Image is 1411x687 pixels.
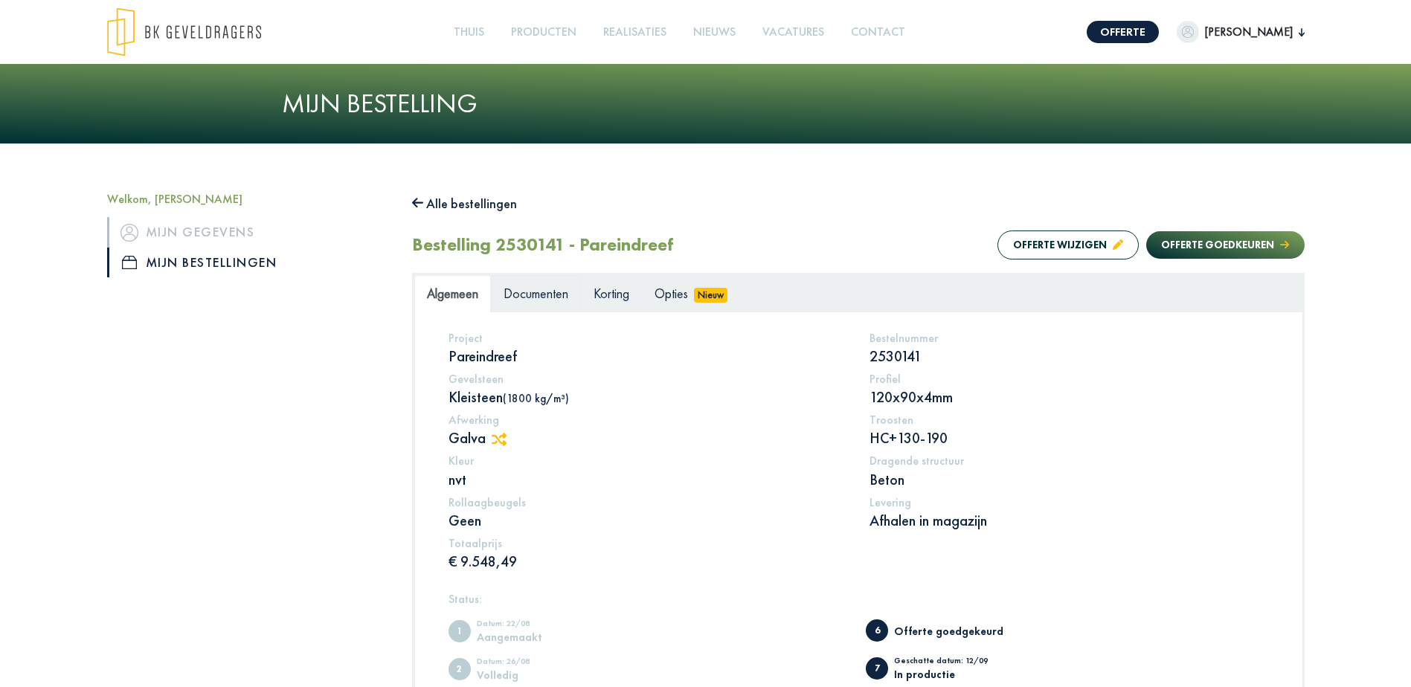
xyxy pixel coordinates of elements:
[870,346,1269,366] p: 2530141
[146,220,255,244] font: Mijn gegevens
[107,7,261,57] img: logo
[1146,231,1304,259] button: Offerte goedkeuren
[997,230,1139,259] button: Offerte wijzigen
[694,288,728,303] span: Nieuw
[894,668,1017,680] div: In productie
[449,387,848,407] p: Kleisteen
[597,16,672,49] a: Realisaties
[1199,23,1299,41] span: [PERSON_NAME]
[107,192,390,206] h5: Welkom, [PERSON_NAME]
[870,387,1269,407] p: 120x90x4mm
[870,331,1269,345] h5: Bestelnummer
[866,619,888,642] span: Offerte goedgekeurd
[477,657,600,669] div: Datum: 26/08
[756,16,830,49] a: Vacatures
[894,657,1017,668] div: Geschatte datum: 12/09
[477,669,600,680] div: Volledig
[870,428,1269,448] p: HC+130-190
[449,511,848,530] p: Geen
[449,428,486,448] font: Galva
[870,413,1269,427] h5: Troosten
[146,251,277,274] font: Mijn bestellingen
[412,192,518,216] button: Alle bestellingen
[1177,21,1305,43] button: [PERSON_NAME]
[477,631,600,642] div: Aangemaakt
[504,285,568,302] span: Documenten
[449,372,848,386] h5: Gevelsteen
[1013,238,1107,251] font: Offerte wijzigen
[477,619,600,631] div: Datum: 22/08
[449,331,848,345] h5: Project
[870,495,1269,509] h5: Levering
[870,511,1269,530] p: Afhalen in magazijn
[870,454,1269,468] h5: Dragende structuur
[870,470,1269,489] p: Beton
[449,552,848,571] p: € 9.548,49
[412,234,673,256] h2: Bestelling 2530141 - Pareindreef
[866,657,888,680] span: In productie
[449,413,848,427] h5: Afwerking
[1177,21,1199,43] img: dummypic.png
[511,24,576,39] font: Producten
[414,275,1302,312] ul: Tabs
[870,372,1269,386] h5: Profiel
[687,16,742,49] a: Nieuws
[282,88,1130,120] h1: Mijn bestelling
[426,195,517,212] font: Alle bestellingen
[503,391,569,405] span: (1800 kg/m³)
[120,224,138,242] img: pictogram
[449,470,848,489] p: nvt
[655,285,688,302] span: Opties
[1161,238,1274,251] font: Offerte goedkeuren
[107,217,390,247] a: pictogramMijn gegevens
[449,495,848,509] h5: Rollaagbeugels
[449,592,1269,606] h5: Status:
[448,16,490,49] a: Thuis
[894,625,1017,636] div: Offerte goedgekeurd
[449,536,848,550] h5: Totaalprijs
[107,248,390,277] a: pictogramMijn bestellingen
[122,256,137,269] img: pictogram
[449,454,848,468] h5: Kleur
[594,285,629,302] span: Korting
[449,658,471,680] span: Volledig
[449,620,471,642] span: Aangemaakt
[427,285,478,302] span: Algemeen
[1087,21,1159,43] a: Offerte
[845,16,911,49] a: Contact
[449,346,848,366] p: Pareindreef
